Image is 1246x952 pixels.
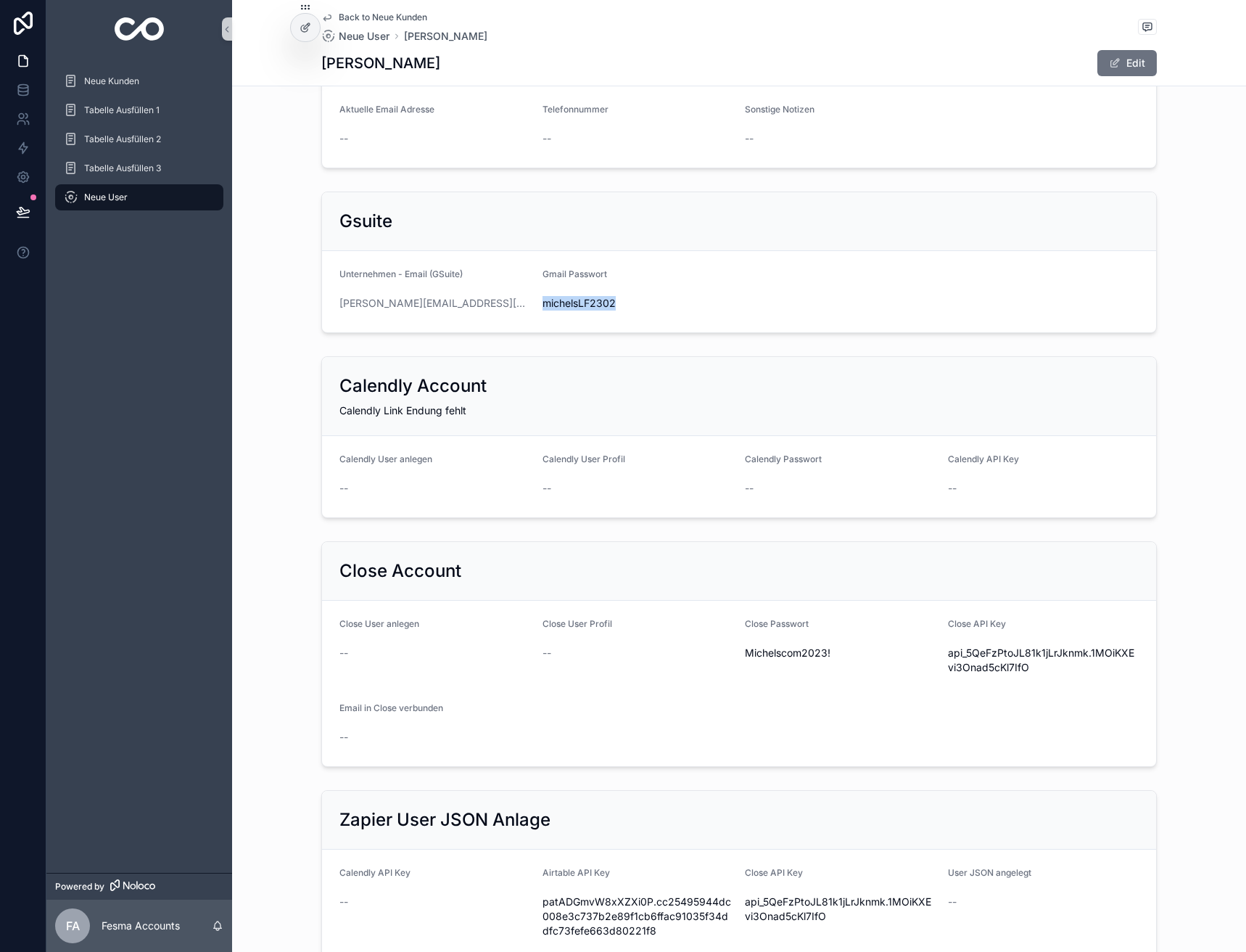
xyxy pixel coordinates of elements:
[948,867,1031,878] span: User JSON angelegt
[339,374,487,398] h2: Calendly Account
[339,296,531,311] a: [PERSON_NAME][EMAIL_ADDRESS][DOMAIN_NAME]
[948,895,957,909] span: --
[339,210,392,233] h2: Gsuite
[339,404,466,416] span: Calendly Link Endung fehlt
[339,29,389,44] span: Neue User
[55,881,104,892] span: Powered by
[321,29,389,44] a: Neue User
[84,192,128,203] span: Neue User
[339,104,434,115] span: Aktuelle Email Adresse
[339,12,427,23] span: Back to Neue Kunden
[339,268,463,279] span: Unternehmen - Email (GSuite)
[66,917,80,935] span: FA
[46,58,232,229] div: scrollable content
[948,454,1019,464] span: Calendly API Key
[745,481,754,496] span: --
[102,919,180,933] p: Fesma Accounts
[745,646,936,660] span: Michelscom2023!
[339,481,348,496] span: --
[745,454,822,464] span: Calendly Passwort
[745,895,936,924] span: api_5QeFzPtoJL81k1jLrJknmk.1MOiKXEvi3Onad5cKl7IfO
[745,131,754,146] span: --
[339,730,348,744] span: --
[542,296,734,311] span: michelsLF2302
[948,646,1139,675] span: api_5QeFzPtoJL81k1jLrJknmk.1MOiKXEvi3Onad5cKl7IfO
[321,53,440,73] h1: [PERSON_NAME]
[321,12,427,23] a: Back to Neue Kunden
[84,104,160,116] span: Tabelle Ausfüllen 1
[542,104,608,115] span: Telefonnummer
[339,646,348,660] span: --
[55,184,223,210] a: Neue User
[542,895,734,938] span: patADGmvW8xXZXi0P.cc25495944dc008e3c737b2e89f1cb6ffac91035f34ddfc73fefe663d80221f8
[55,97,223,123] a: Tabelle Ausfüllen 1
[745,618,809,629] span: Close Passwort
[55,68,223,94] a: Neue Kunden
[84,134,161,145] span: Tabelle Ausfüllen 2
[46,873,232,900] a: Powered by
[542,131,551,146] span: --
[339,808,550,832] h2: Zapier User JSON Anlage
[55,126,223,152] a: Tabelle Ausfüllen 2
[745,867,803,878] span: Close API Key
[948,481,957,496] span: --
[115,17,165,41] img: App logo
[339,867,410,878] span: Calendly API Key
[542,867,610,878] span: Airtable API Key
[339,702,443,713] span: Email in Close verbunden
[339,454,432,464] span: Calendly User anlegen
[339,618,419,629] span: Close User anlegen
[404,29,487,44] a: [PERSON_NAME]
[339,131,348,146] span: --
[339,559,461,583] h2: Close Account
[542,268,607,279] span: Gmail Passwort
[542,454,625,464] span: Calendly User Profil
[542,618,612,629] span: Close User Profil
[84,163,161,174] span: Tabelle Ausfüllen 3
[542,481,551,496] span: --
[948,618,1006,629] span: Close API Key
[339,895,348,909] span: --
[55,155,223,181] a: Tabelle Ausfüllen 3
[745,104,814,115] span: Sonstige Notizen
[84,75,139,87] span: Neue Kunden
[1097,50,1157,76] button: Edit
[542,646,551,660] span: --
